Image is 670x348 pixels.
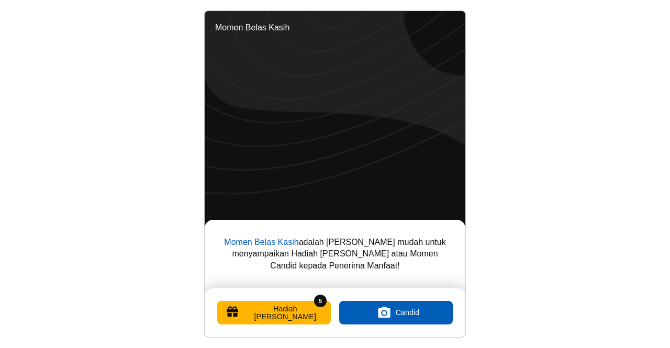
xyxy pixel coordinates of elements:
[434,17,455,38] a: Pengaturan
[413,17,434,38] a: Kontak
[224,238,298,246] span: Momen Belas Kasih
[392,17,413,38] a: Completed Moments
[215,23,289,32] div: Momen Belas Kasih
[221,237,449,272] p: adalah [PERSON_NAME] mudah untuk menyampaikan Hadiah [PERSON_NAME] atau Momen Candid kepada Pener...
[339,301,453,324] label: Candid
[217,301,331,324] button: Hadiah [PERSON_NAME]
